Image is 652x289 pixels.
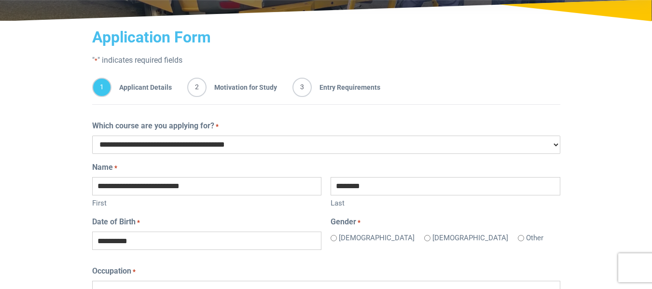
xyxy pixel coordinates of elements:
span: Applicant Details [111,78,172,97]
label: [DEMOGRAPHIC_DATA] [432,233,508,244]
label: Date of Birth [92,216,140,228]
h2: Application Form [92,28,560,46]
span: 3 [292,78,312,97]
label: Occupation [92,265,136,277]
label: [DEMOGRAPHIC_DATA] [339,233,415,244]
legend: Gender [331,216,560,228]
p: " " indicates required fields [92,55,560,66]
label: Other [526,233,543,244]
span: 1 [92,78,111,97]
span: 2 [187,78,207,97]
legend: Name [92,162,560,173]
span: Motivation for Study [207,78,277,97]
label: First [92,195,321,209]
label: Last [331,195,560,209]
span: Entry Requirements [312,78,380,97]
label: Which course are you applying for? [92,120,219,132]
